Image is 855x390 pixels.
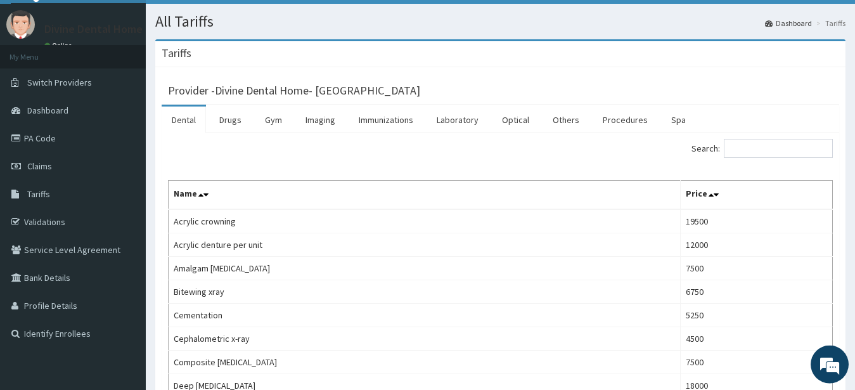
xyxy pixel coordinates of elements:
td: Composite [MEDICAL_DATA] [169,351,681,374]
a: Gym [255,107,292,133]
a: Others [543,107,589,133]
td: 6750 [681,280,833,304]
a: Imaging [295,107,345,133]
a: Immunizations [349,107,423,133]
td: Cephalometric x-ray [169,327,681,351]
span: Claims [27,160,52,172]
th: Price [681,181,833,210]
a: Online [44,41,75,50]
td: Acrylic denture per unit [169,233,681,257]
h1: All Tariffs [155,13,845,30]
span: Tariffs [27,188,50,200]
a: Drugs [209,107,252,133]
p: Divine Dental Home [44,23,143,35]
span: Dashboard [27,105,68,116]
td: 19500 [681,209,833,233]
a: Laboratory [427,107,489,133]
a: Optical [492,107,539,133]
a: Dental [162,107,206,133]
td: Amalgam [MEDICAL_DATA] [169,257,681,280]
span: Switch Providers [27,77,92,88]
td: 5250 [681,304,833,327]
td: 7500 [681,351,833,374]
li: Tariffs [813,18,845,29]
td: Bitewing xray [169,280,681,304]
label: Search: [691,139,833,158]
a: Procedures [593,107,658,133]
td: Acrylic crowning [169,209,681,233]
img: User Image [6,10,35,39]
td: 7500 [681,257,833,280]
td: 4500 [681,327,833,351]
input: Search: [724,139,833,158]
td: Cementation [169,304,681,327]
th: Name [169,181,681,210]
a: Dashboard [765,18,812,29]
h3: Provider - Divine Dental Home- [GEOGRAPHIC_DATA] [168,85,420,96]
h3: Tariffs [162,48,191,59]
a: Spa [661,107,696,133]
td: 12000 [681,233,833,257]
